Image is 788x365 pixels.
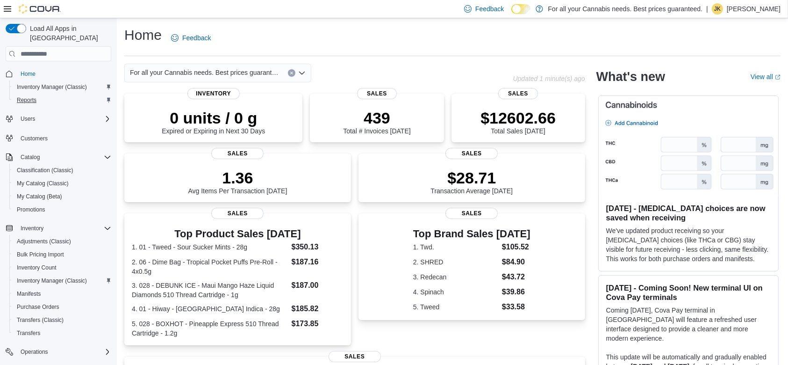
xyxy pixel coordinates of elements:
[292,256,344,268] dd: $187.16
[9,300,115,314] button: Purchase Orders
[17,180,69,187] span: My Catalog (Classic)
[17,316,64,324] span: Transfers (Classic)
[13,275,111,286] span: Inventory Manager (Classic)
[9,164,115,177] button: Classification (Classic)
[9,177,115,190] button: My Catalog (Classic)
[17,167,73,174] span: Classification (Classic)
[17,223,47,234] button: Inventory
[502,301,530,313] dd: $33.58
[13,288,44,299] a: Manifests
[706,3,708,15] p: |
[17,132,111,144] span: Customers
[13,249,111,260] span: Bulk Pricing Import
[596,69,665,84] h2: What's new
[329,351,381,362] span: Sales
[211,208,264,219] span: Sales
[13,81,111,93] span: Inventory Manager (Classic)
[9,327,115,340] button: Transfers
[17,346,52,358] button: Operations
[21,70,36,78] span: Home
[2,151,115,164] button: Catalog
[475,4,504,14] span: Feedback
[13,262,60,273] a: Inventory Count
[2,222,115,235] button: Inventory
[13,165,111,176] span: Classification (Classic)
[17,83,87,91] span: Inventory Manager (Classic)
[21,135,48,142] span: Customers
[13,95,111,106] span: Reports
[13,249,68,260] a: Bulk Pricing Import
[13,81,91,93] a: Inventory Manager (Classic)
[413,257,498,267] dt: 2. SHRED
[162,109,265,135] div: Expired or Expiring in Next 30 Days
[211,148,264,159] span: Sales
[288,69,295,77] button: Clear input
[9,287,115,300] button: Manifests
[13,178,111,189] span: My Catalog (Classic)
[17,238,71,245] span: Adjustments (Classic)
[182,33,211,43] span: Feedback
[2,131,115,145] button: Customers
[21,115,35,123] span: Users
[17,251,64,258] span: Bulk Pricing Import
[17,264,57,271] span: Inventory Count
[13,314,67,326] a: Transfers (Classic)
[17,68,111,80] span: Home
[498,88,538,99] span: Sales
[9,94,115,107] button: Reports
[132,304,288,314] dt: 4. 01 - Hiway - [GEOGRAPHIC_DATA] Indica - 28g
[13,328,111,339] span: Transfers
[13,165,77,176] a: Classification (Classic)
[9,314,115,327] button: Transfers (Classic)
[9,80,115,94] button: Inventory Manager (Classic)
[13,328,44,339] a: Transfers
[19,4,61,14] img: Cova
[132,228,344,240] h3: Top Product Sales [DATE]
[124,26,162,44] h1: Home
[9,203,115,216] button: Promotions
[413,287,498,297] dt: 4. Spinach
[511,4,531,14] input: Dark Mode
[502,271,530,283] dd: $43.72
[13,288,111,299] span: Manifests
[9,248,115,261] button: Bulk Pricing Import
[17,277,87,285] span: Inventory Manager (Classic)
[9,190,115,203] button: My Catalog (Beta)
[162,109,265,127] p: 0 units / 0 g
[17,206,45,213] span: Promotions
[343,109,410,135] div: Total # Invoices [DATE]
[167,29,215,47] a: Feedback
[9,261,115,274] button: Inventory Count
[132,257,288,276] dt: 2. 06 - Dime Bag - Tropical Pocket Puffs Pre-Roll - 4x0.5g
[26,24,111,43] span: Load All Apps in [GEOGRAPHIC_DATA]
[17,346,111,358] span: Operations
[132,281,288,299] dt: 3. 028 - DEBUNK ICE - Maui Mango Haze Liquid Diamonds 510 Thread Cartridge - 1g
[343,109,410,127] p: 439
[292,280,344,291] dd: $187.00
[298,69,306,77] button: Open list of options
[17,329,40,337] span: Transfers
[548,3,702,15] p: For all your Cannabis needs. Best prices guaranteed.
[13,275,91,286] a: Inventory Manager (Classic)
[21,225,43,232] span: Inventory
[21,348,48,356] span: Operations
[714,3,721,15] span: JK
[17,303,59,311] span: Purchase Orders
[13,314,111,326] span: Transfers (Classic)
[13,236,111,247] span: Adjustments (Classic)
[502,256,530,268] dd: $84.90
[606,306,771,343] p: Coming [DATE], Cova Pay terminal in [GEOGRAPHIC_DATA] will feature a refreshed user interface des...
[13,178,72,189] a: My Catalog (Classic)
[130,67,279,78] span: For all your Cannabis needs. Best prices guaranteed.
[13,95,40,106] a: Reports
[513,75,585,82] p: Updated 1 minute(s) ago
[132,242,288,252] dt: 1. 01 - Tweed - Sour Sucker Mints - 28g
[606,204,771,222] h3: [DATE] - [MEDICAL_DATA] choices are now saved when receiving
[413,272,498,282] dt: 3. Redecan
[187,88,240,99] span: Inventory
[188,168,287,195] div: Avg Items Per Transaction [DATE]
[292,241,344,253] dd: $350.13
[2,112,115,125] button: Users
[17,152,111,163] span: Catalog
